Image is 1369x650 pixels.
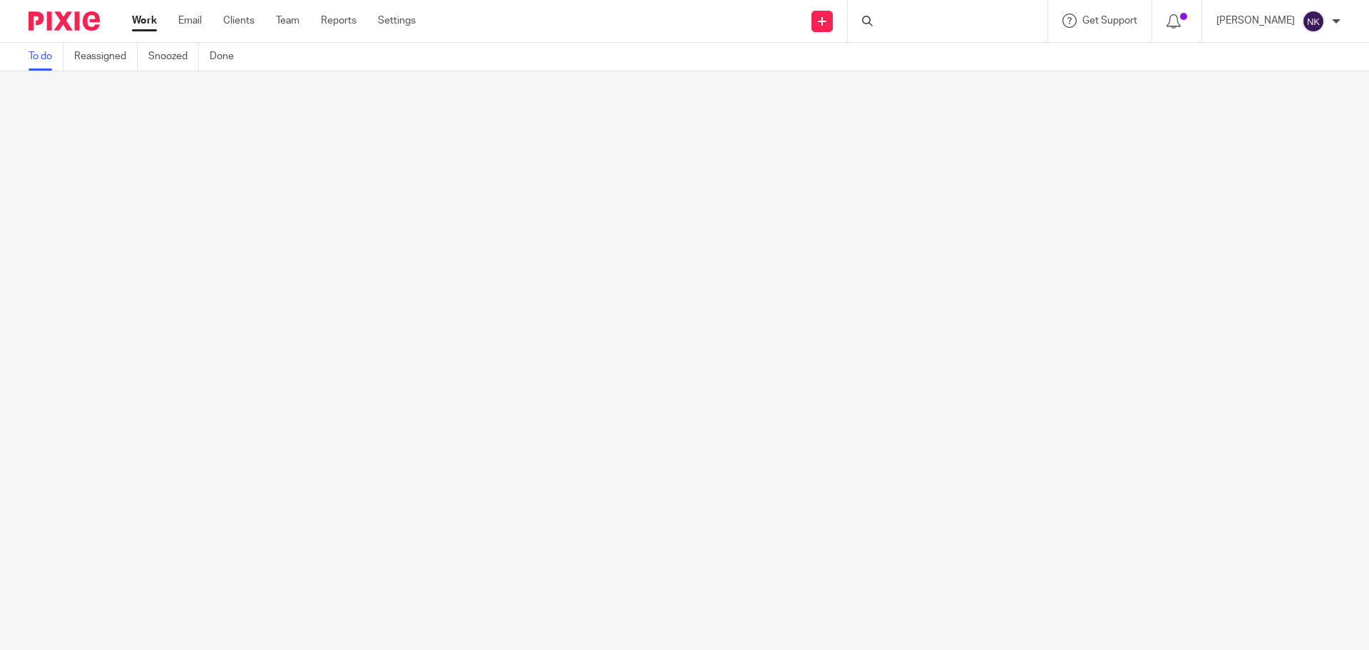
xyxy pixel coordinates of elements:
p: [PERSON_NAME] [1216,14,1295,28]
a: Reports [321,14,357,28]
a: Email [178,14,202,28]
a: Team [276,14,299,28]
img: svg%3E [1302,10,1325,33]
a: To do [29,43,63,71]
a: Done [210,43,245,71]
a: Settings [378,14,416,28]
a: Snoozed [148,43,199,71]
a: Clients [223,14,255,28]
a: Reassigned [74,43,138,71]
span: Get Support [1082,16,1137,26]
a: Work [132,14,157,28]
img: Pixie [29,11,100,31]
